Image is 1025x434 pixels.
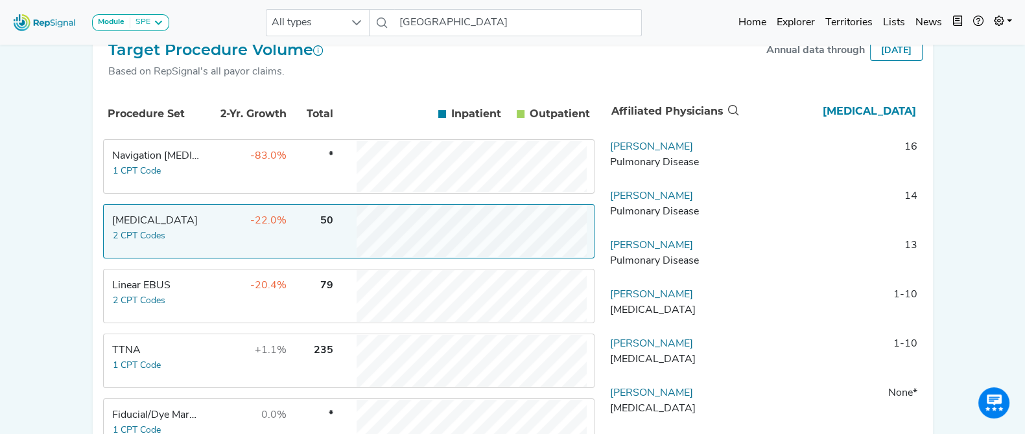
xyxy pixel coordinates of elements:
[106,92,203,136] th: Procedure Set
[610,191,693,201] a: [PERSON_NAME]
[742,90,922,133] th: Transbronchial Biopsy
[610,240,693,251] a: [PERSON_NAME]
[610,155,736,170] div: Pulmonary Disease
[112,407,201,423] div: Fiducial/Dye Marking
[451,106,501,122] span: Inpatient
[261,410,287,420] span: 0.0%
[741,238,923,277] td: 13
[610,303,736,318] div: Thoracic Surgery
[888,388,912,398] span: None
[314,345,333,356] span: 235
[820,10,878,36] a: Territories
[772,10,820,36] a: Explorer
[610,388,693,398] a: [PERSON_NAME]
[98,18,124,26] strong: Module
[108,41,324,60] h2: Target Procedure Volume
[112,229,166,244] button: 2 CPT Codes
[112,343,201,358] div: TTNA
[250,216,287,226] span: -22.0%
[112,213,201,229] div: Transbronchial Biopsy
[610,253,736,269] div: Pulmonary Disease
[112,164,161,179] button: 1 CPT Code
[606,90,742,133] th: Affiliated Physicians
[530,106,590,122] span: Outpatient
[112,278,201,293] div: Linear EBUS
[610,352,736,367] div: Neurosurgery
[947,10,968,36] button: Intel Book
[130,17,150,28] div: SPE
[112,293,166,308] button: 2 CPT Codes
[250,151,287,161] span: -83.0%
[610,204,736,220] div: Pulmonary Disease
[320,216,333,226] span: 50
[610,339,693,349] a: [PERSON_NAME]
[878,10,910,36] a: Lists
[610,142,693,152] a: [PERSON_NAME]
[766,43,865,58] div: Annual data through
[733,10,772,36] a: Home
[255,345,287,356] span: +1.1%
[394,9,642,36] input: Search a physician or facility
[108,64,324,80] div: Based on RepSignal's all payor claims.
[741,287,923,326] td: 1-10
[870,41,923,61] div: [DATE]
[910,10,947,36] a: News
[290,92,335,136] th: Total
[741,139,923,178] td: 16
[610,290,693,300] a: [PERSON_NAME]
[204,92,289,136] th: 2-Yr. Growth
[320,280,333,291] span: 79
[250,280,287,291] span: -20.4%
[92,14,169,31] button: ModuleSPE
[741,188,923,227] td: 14
[741,336,923,375] td: 1-10
[266,10,344,36] span: All types
[610,401,736,417] div: Radiation Oncology
[112,358,161,373] button: 1 CPT Code
[112,148,201,164] div: Navigation Bronchoscopy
